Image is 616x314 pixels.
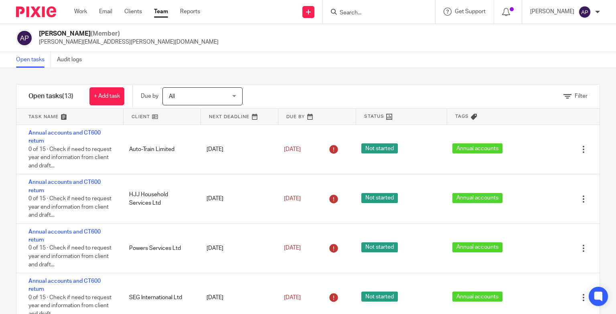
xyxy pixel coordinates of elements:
span: Annual accounts [452,143,503,153]
div: HJJ Household Services Ltd [121,187,199,211]
div: Auto-Train Limited [121,141,199,157]
a: Annual accounts and CT600 return [28,130,101,144]
span: Not started [361,292,398,302]
span: (Member) [91,30,120,37]
img: svg%3E [16,30,33,46]
div: Powers Services Ltd [121,240,199,256]
span: Tags [455,113,469,120]
span: [DATE] [284,295,301,300]
img: svg%3E [578,6,591,18]
span: All [169,94,175,99]
span: [DATE] [284,196,301,201]
p: Due by [141,92,158,100]
h2: [PERSON_NAME] [39,30,219,38]
a: + Add task [89,87,124,105]
p: [PERSON_NAME] [530,8,574,16]
p: [PERSON_NAME][EMAIL_ADDRESS][PERSON_NAME][DOMAIN_NAME] [39,38,219,46]
h1: Open tasks [28,92,73,101]
span: Get Support [455,9,486,14]
span: Filter [575,93,588,99]
input: Search [339,10,411,17]
img: Pixie [16,6,56,17]
span: 0 of 15 · Check if need to request year end information from client and draft... [28,196,111,218]
div: [DATE] [199,240,276,256]
span: 0 of 15 · Check if need to request year end information from client and draft... [28,147,111,169]
a: Team [154,8,168,16]
div: [DATE] [199,290,276,306]
a: Clients [124,8,142,16]
span: 0 of 15 · Check if need to request year end information from client and draft... [28,246,111,268]
span: (13) [62,93,73,99]
span: Status [364,113,384,120]
div: [DATE] [199,191,276,207]
div: [DATE] [199,141,276,157]
a: Annual accounts and CT600 return [28,278,101,292]
a: Open tasks [16,52,51,68]
a: Annual accounts and CT600 return [28,179,101,193]
a: Reports [180,8,200,16]
span: Annual accounts [452,193,503,203]
span: [DATE] [284,246,301,251]
a: Email [99,8,112,16]
span: Annual accounts [452,292,503,302]
div: SEG International Ltd [121,290,199,306]
span: Not started [361,143,398,153]
a: Work [74,8,87,16]
a: Audit logs [57,52,88,68]
a: Annual accounts and CT600 return [28,229,101,243]
span: [DATE] [284,147,301,152]
span: Not started [361,193,398,203]
span: Not started [361,242,398,252]
span: Annual accounts [452,242,503,252]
